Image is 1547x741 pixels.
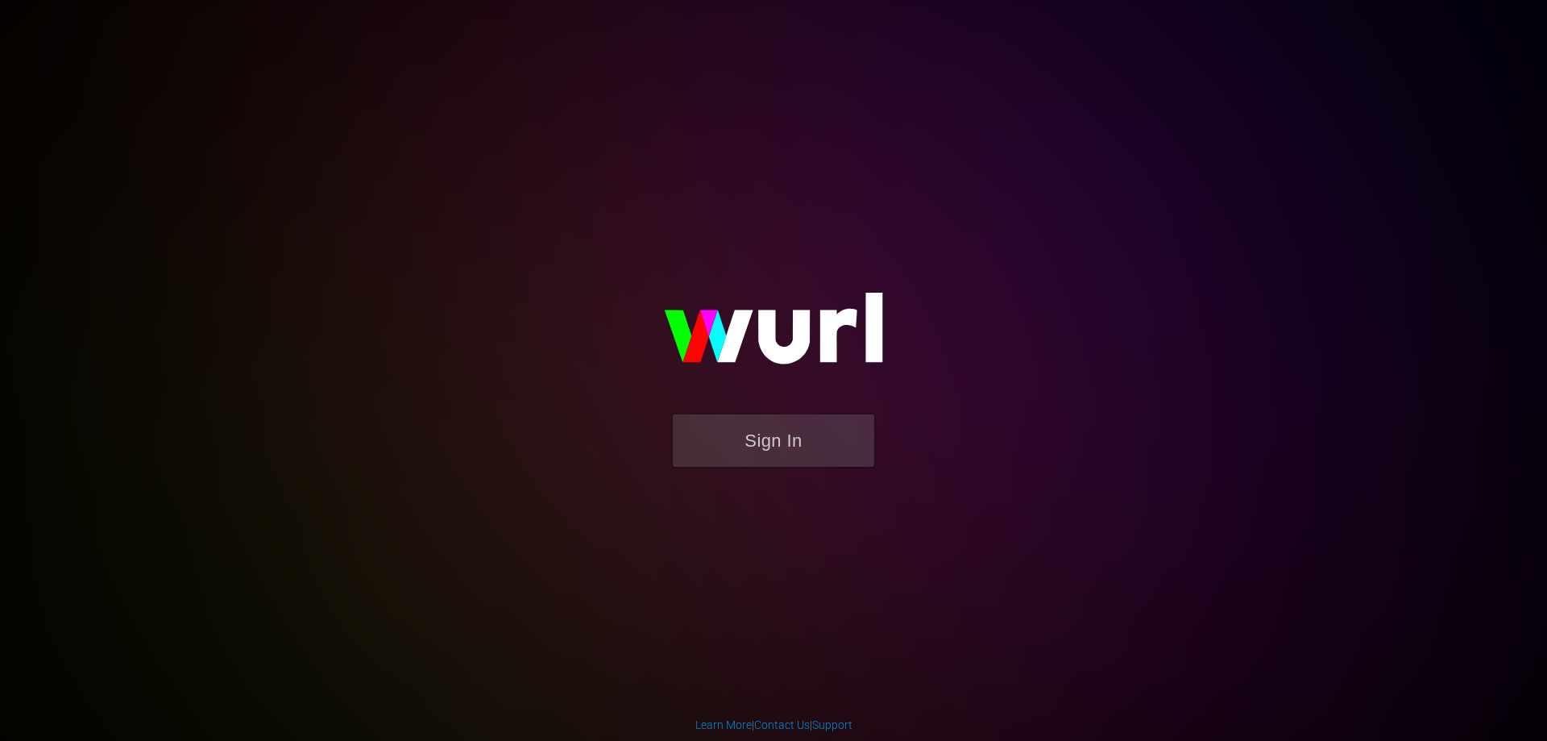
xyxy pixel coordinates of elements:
img: wurl-logo-on-black-223613ac3d8ba8fe6dc639794a292ebdb59501304c7dfd60c99c58986ef67473.svg [612,258,935,414]
button: Sign In [673,414,874,467]
a: Support [812,718,852,731]
a: Contact Us [754,718,810,731]
div: | | [695,717,852,733]
a: Learn More [695,718,752,731]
